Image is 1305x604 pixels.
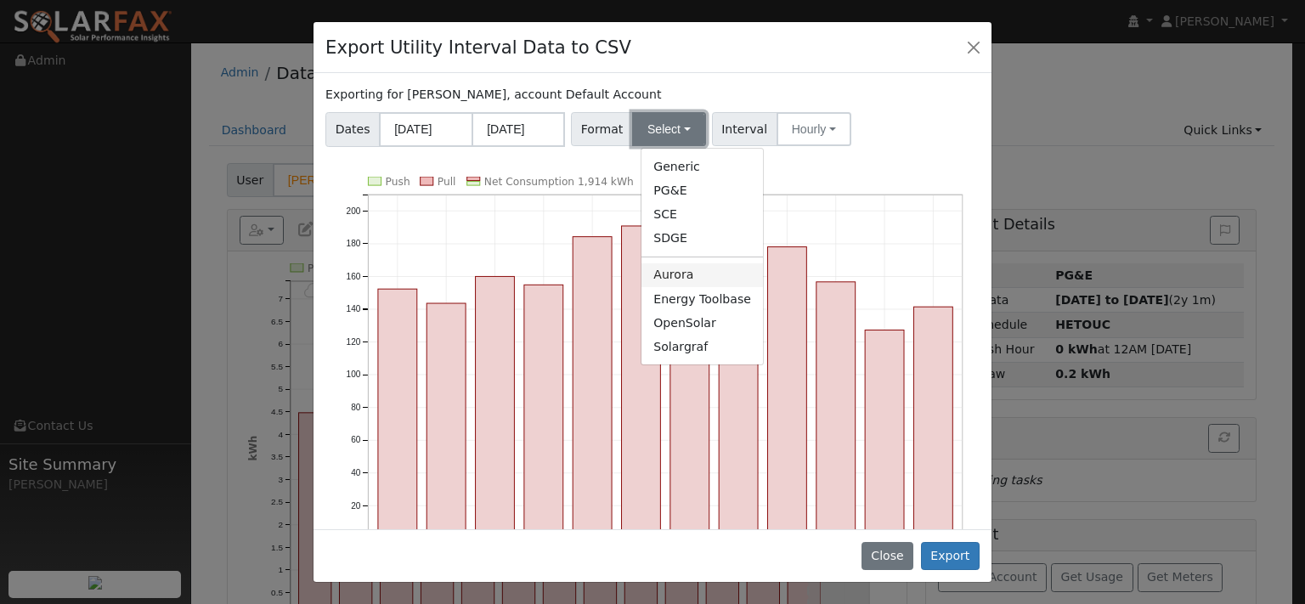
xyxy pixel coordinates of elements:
rect: onclick="" [524,285,563,539]
text: 120 [347,337,361,347]
button: Hourly [777,112,851,146]
rect: onclick="" [816,282,856,539]
a: Solargraf [641,335,763,358]
rect: onclick="" [378,289,417,539]
text: 100 [347,370,361,379]
span: Format [571,112,633,146]
rect: onclick="" [767,246,806,538]
span: Dates [325,112,380,147]
rect: onclick="" [865,330,904,538]
text: 180 [347,239,361,248]
rect: onclick="" [573,236,612,538]
a: Generic [641,155,763,178]
a: SCE [641,203,763,227]
text: 160 [347,271,361,280]
a: OpenSolar [641,311,763,335]
rect: onclick="" [476,276,515,538]
a: Aurora [641,263,763,287]
a: Energy Toolbase [641,287,763,311]
text: 40 [351,468,361,477]
span: Interval [712,112,777,146]
rect: onclick="" [670,267,709,538]
text: Net Consumption 1,914 kWh [484,176,634,188]
text: Push [386,176,410,188]
button: Close [862,542,913,571]
text: 60 [351,435,361,444]
rect: onclick="" [719,279,758,538]
h4: Export Utility Interval Data to CSV [325,34,631,61]
rect: onclick="" [427,303,466,539]
button: Close [962,35,986,59]
text: 80 [351,403,361,412]
button: Select [632,112,706,146]
button: Export [921,542,980,571]
rect: onclick="" [622,226,661,539]
rect: onclick="" [913,307,952,539]
text: 20 [351,500,361,510]
text: 200 [347,206,361,215]
text: 140 [347,304,361,313]
label: Exporting for [PERSON_NAME], account Default Account [325,86,661,104]
a: SDGE [641,227,763,251]
text: Pull [438,176,456,188]
a: PG&E [641,178,763,202]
